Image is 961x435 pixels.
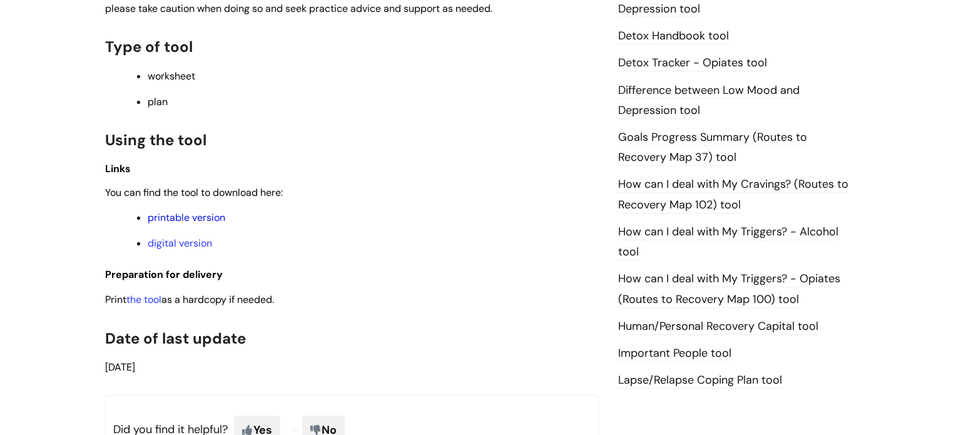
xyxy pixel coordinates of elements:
span: [DATE] [105,361,135,374]
a: Difference between Low Mood and Depression tool [618,83,800,119]
a: digital version [148,237,212,250]
a: How can I deal with My Triggers? - Alcohol tool [618,224,838,260]
a: Important People tool [618,345,731,362]
a: printable version [148,211,225,224]
span: Date of last update [105,329,246,348]
a: Detox Handbook tool [618,28,729,44]
span: Print as a hardcopy if needed. [105,293,274,306]
span: Preparation for delivery [105,268,223,281]
a: Goals Progress Summary (Routes to Recovery Map 37) tool [618,130,807,166]
span: Type of tool [105,37,193,56]
span: plan [148,95,168,108]
span: Links [105,162,131,175]
span: Using the tool [105,130,206,150]
a: Depression tool [618,1,700,18]
span: worksheet [148,69,195,83]
a: How can I deal with My Triggers? - Opiates (Routes to Recovery Map 100) tool [618,271,840,307]
span: You can find the tool to download here: [105,186,283,199]
a: Lapse/Relapse Coping Plan tool [618,372,782,389]
a: Human/Personal Recovery Capital tool [618,319,818,335]
a: Detox Tracker - Opiates tool [618,55,767,71]
a: the tool [126,293,161,306]
a: How can I deal with My Cravings? (Routes to Recovery Map 102) tool [618,177,848,213]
